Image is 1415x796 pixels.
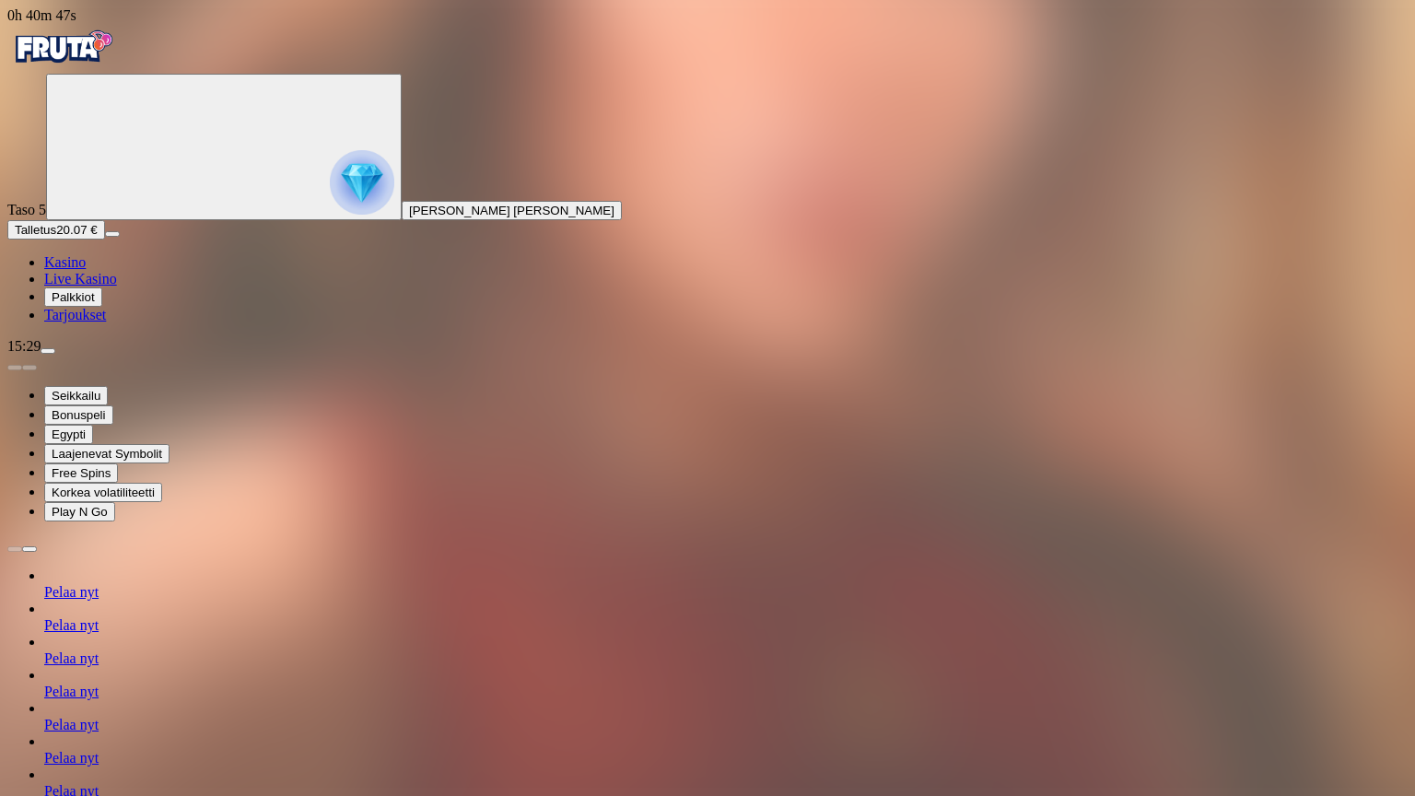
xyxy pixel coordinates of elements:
[41,348,55,354] button: menu
[44,386,108,405] button: Seikkailu
[409,204,614,217] span: [PERSON_NAME] [PERSON_NAME]
[22,546,37,552] button: next slide
[7,220,105,240] button: Talletusplus icon20.07 €
[56,223,97,237] span: 20.07 €
[44,502,115,521] button: Play N Go
[22,365,37,370] button: next slide
[105,231,120,237] button: menu
[52,505,108,519] span: Play N Go
[7,365,22,370] button: prev slide
[7,7,76,23] span: user session time
[52,466,111,480] span: Free Spins
[52,486,155,499] span: Korkea volatiliteetti
[44,254,86,270] a: Kasino
[7,254,1408,323] nav: Main menu
[44,717,99,732] a: Pelaa nyt
[44,287,102,307] button: Palkkiot
[52,427,86,441] span: Egypti
[44,444,170,463] button: Laajenevat Symbolit
[44,425,93,444] button: Egypti
[7,24,118,70] img: Fruta
[7,57,118,73] a: Fruta
[52,447,162,461] span: Laajenevat Symbolit
[44,750,99,766] a: Pelaa nyt
[402,201,622,220] button: [PERSON_NAME] [PERSON_NAME]
[44,307,106,322] a: Tarjoukset
[44,650,99,666] a: Pelaa nyt
[44,271,117,287] a: Live Kasino
[44,405,113,425] button: Bonuspeli
[330,150,394,215] img: reward progress
[44,684,99,699] a: Pelaa nyt
[44,483,162,502] button: Korkea volatiliteetti
[52,408,106,422] span: Bonuspeli
[7,202,46,217] span: Taso 5
[7,338,41,354] span: 15:29
[44,584,99,600] a: Pelaa nyt
[15,223,56,237] span: Talletus
[7,24,1408,323] nav: Primary
[44,617,99,633] a: Pelaa nyt
[44,463,118,483] button: Free Spins
[52,290,95,304] span: Palkkiot
[52,389,100,403] span: Seikkailu
[46,74,402,220] button: reward progress
[7,546,22,552] button: prev slide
